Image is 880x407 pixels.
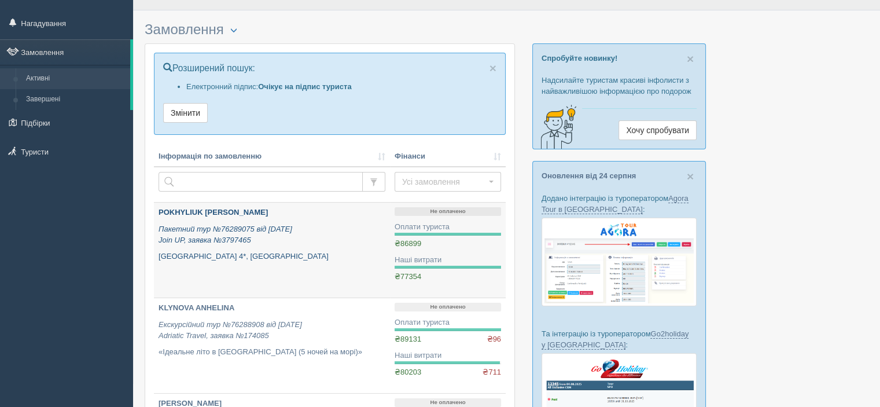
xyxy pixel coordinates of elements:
i: Пакетний тур №76289075 від [DATE] Join UP, заявка №3797465 [159,225,292,244]
img: creative-idea-2907357.png [533,104,579,150]
p: Не оплачено [395,207,501,216]
i: Екскурсійний тур №76288908 від [DATE] Adriatic Travel, заявка №174085 [159,320,302,340]
a: KLYNOVA ANHELINA Екскурсійний тур №76288908 від [DATE]Adriatic Travel, заявка №174085 «Ідеальне л... [154,298,390,393]
a: Фінанси [395,151,501,162]
li: Електронний підпис: [186,81,496,92]
input: Пошук за номером замовлення, ПІБ або паспортом туриста [159,172,363,192]
b: KLYNOVA ANHELINA [159,303,234,312]
p: Спробуйте новинку! [542,53,697,64]
span: Усі замовлення [402,176,486,188]
b: Очікує на підпис туриста [258,82,351,91]
span: ₴89131 [395,335,421,343]
div: Наші витрати [395,255,501,266]
div: Оплати туриста [395,222,501,233]
p: Не оплачено [395,398,501,407]
a: POKHYLIUK [PERSON_NAME] Пакетний тур №76289075 від [DATE]Join UP, заявка №3797465 [GEOGRAPHIC_DAT... [154,203,390,298]
p: Додано інтеграцію із туроператором : [542,193,697,215]
a: Close [489,62,496,74]
div: Оплати туриста [395,317,501,328]
button: Змінити [163,103,208,123]
span: × [687,52,694,65]
a: Завершені [21,89,130,110]
p: Надсилайте туристам красиві інфолисти з найважливішою інформацією про подорож [542,75,697,97]
div: Наші витрати [395,350,501,361]
span: ₴77354 [395,272,421,281]
h3: Замовлення [145,22,515,38]
p: Не оплачено [395,303,501,311]
span: ₴711 [483,367,501,378]
a: Інформація по замовленню [159,151,385,162]
a: Активні [21,68,130,89]
a: Оновлення від 24 серпня [542,171,636,180]
span: × [687,170,694,183]
span: ₴86899 [395,239,421,248]
img: agora-tour-%D0%B7%D0%B0%D1%8F%D0%B2%D0%BA%D0%B8-%D1%81%D1%80%D0%BC-%D0%B4%D0%BB%D1%8F-%D1%82%D1%8... [542,218,697,306]
button: Усі замовлення [395,172,501,192]
a: Agora Tour в [GEOGRAPHIC_DATA] [542,194,688,214]
p: [GEOGRAPHIC_DATA] 4*, [GEOGRAPHIC_DATA] [159,251,385,262]
p: Та інтеграцію із туроператором : [542,328,697,350]
span: ₴96 [487,334,501,345]
p: «Ідеальне літо в [GEOGRAPHIC_DATA] (5 ночей на морі)» [159,347,385,358]
span: ₴80203 [395,368,421,376]
b: POKHYLIUK [PERSON_NAME] [159,208,268,217]
p: Розширений пошук: [163,62,496,75]
span: × [489,61,496,75]
button: Close [687,170,694,182]
a: Хочу спробувати [618,120,697,140]
button: Close [687,53,694,65]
